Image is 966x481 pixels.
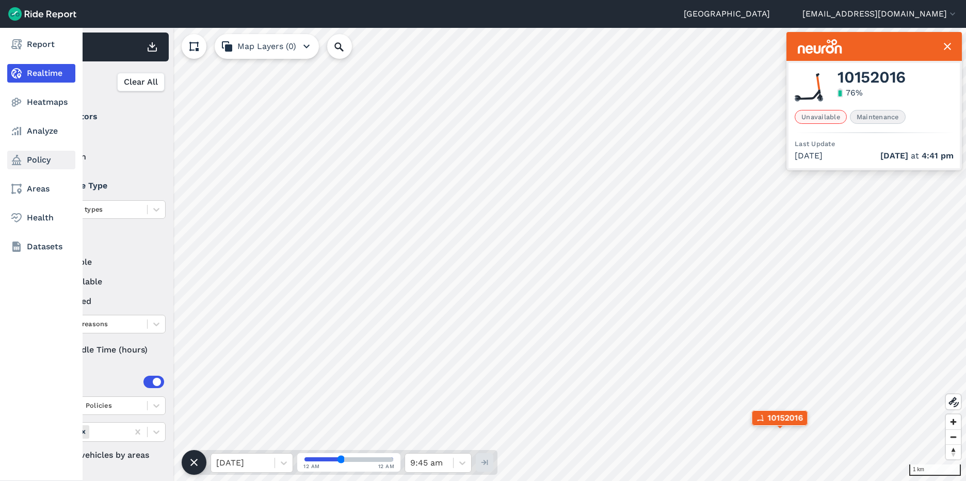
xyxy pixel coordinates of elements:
div: 1 km [909,464,961,476]
button: Clear All [117,73,165,91]
span: 4:41 pm [922,151,954,161]
a: Policy [7,151,75,169]
span: 10152016 [768,412,803,424]
div: 76 % [846,87,863,99]
input: Search Location or Vehicles [327,34,368,59]
img: Neuron scooter [795,73,823,102]
summary: Vehicle Type [42,171,164,200]
div: [DATE] [795,150,954,162]
label: Lime [42,131,166,143]
span: Last Update [795,140,835,148]
a: Health [7,209,75,227]
span: 10152016 [838,71,906,84]
a: Heatmaps [7,93,75,111]
summary: Areas [42,367,164,396]
span: 12 AM [303,462,320,470]
a: Analyze [7,122,75,140]
summary: Operators [42,102,164,131]
button: Reset bearing to north [946,444,961,459]
button: [EMAIL_ADDRESS][DOMAIN_NAME] [802,8,958,20]
canvas: Map [33,28,966,481]
label: Filter vehicles by areas [42,449,166,461]
img: Ride Report [8,7,76,21]
label: reserved [42,295,166,308]
img: Neuron [798,39,842,54]
button: Zoom in [946,414,961,429]
a: Realtime [7,64,75,83]
label: unavailable [42,276,166,288]
a: Areas [7,180,75,198]
span: 12 AM [378,462,395,470]
span: Clear All [124,76,158,88]
summary: Status [42,227,164,256]
span: Maintenance [850,110,906,124]
a: [GEOGRAPHIC_DATA] [684,8,770,20]
div: Remove Areas (7) [78,425,89,438]
label: available [42,256,166,268]
button: Zoom out [946,429,961,444]
span: at [880,150,954,162]
div: Filter [38,66,169,98]
span: Unavailable [795,110,847,124]
a: Report [7,35,75,54]
div: Idle Time (hours) [42,341,166,359]
label: Neuron [42,151,166,163]
div: Areas [56,376,164,388]
a: Datasets [7,237,75,256]
button: Map Layers (0) [215,34,319,59]
span: [DATE] [880,151,908,161]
